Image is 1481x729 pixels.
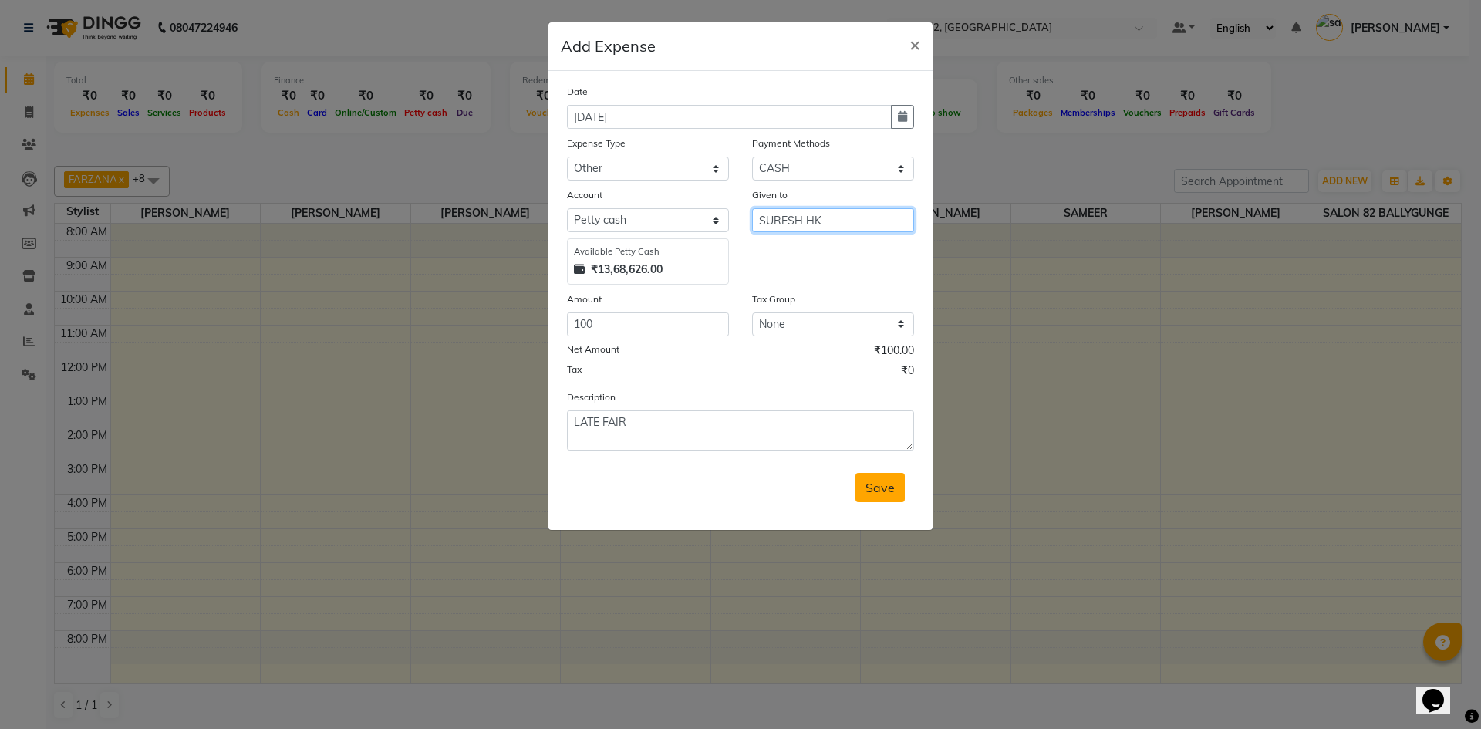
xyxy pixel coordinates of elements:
[752,292,795,306] label: Tax Group
[901,363,914,383] span: ₹0
[865,480,895,495] span: Save
[567,312,729,336] input: Amount
[567,188,602,202] label: Account
[855,473,905,502] button: Save
[567,363,582,376] label: Tax
[752,208,914,232] input: Given to
[567,137,626,150] label: Expense Type
[1416,667,1466,714] iframe: chat widget
[567,390,616,404] label: Description
[567,343,619,356] label: Net Amount
[752,137,830,150] label: Payment Methods
[561,35,656,58] h5: Add Expense
[752,188,788,202] label: Given to
[591,262,663,278] strong: ₹13,68,626.00
[897,22,933,66] button: Close
[574,245,722,258] div: Available Petty Cash
[874,343,914,363] span: ₹100.00
[909,32,920,56] span: ×
[567,85,588,99] label: Date
[567,292,602,306] label: Amount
